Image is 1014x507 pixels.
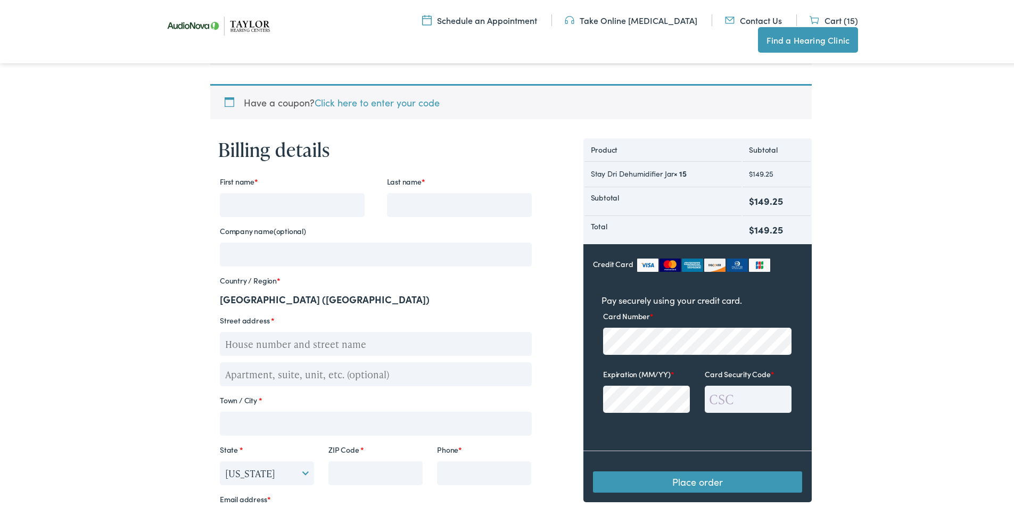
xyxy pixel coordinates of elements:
abbr: required [259,393,262,403]
abbr: required [277,273,281,284]
strong: [GEOGRAPHIC_DATA] ([GEOGRAPHIC_DATA]) [220,290,430,304]
a: Click here to enter your code [315,94,440,107]
label: Town / City [220,390,532,405]
img: discover [704,256,726,270]
span: $ [749,166,753,177]
a: Contact Us [725,12,782,24]
h3: Billing details [218,136,533,159]
th: Total [584,213,742,241]
bdi: 149.25 [749,192,783,205]
abbr: required [240,442,243,453]
abbr: required [360,442,364,453]
abbr: required [254,174,258,185]
img: amex [682,256,703,270]
strong: × 15 [674,166,687,177]
bdi: 149.25 [749,166,773,177]
bdi: 149.25 [749,221,783,234]
td: Stay Dri Dehumidifier Jar [584,159,742,184]
label: Company name [220,221,532,236]
span: $ [749,221,754,234]
span: (optional) [274,223,306,234]
img: utility icon [422,12,432,24]
img: utility icon [810,12,819,24]
span: $ [749,192,754,205]
div: Have a coupon? [210,82,812,117]
label: Phone [437,440,531,455]
a: Schedule an Appointment [422,12,537,24]
abbr: required [650,309,654,319]
th: Product [584,137,742,158]
input: Apartment, suite, unit, etc. (optional) [220,360,532,384]
img: visa [637,256,658,270]
button: Place order [593,469,802,491]
th: Subtotal [584,185,742,212]
label: Last name [387,172,532,187]
abbr: required [771,367,774,377]
label: Card Security Code [705,364,792,379]
abbr: required [271,313,275,323]
a: Cart (15) [810,12,858,24]
img: utility icon [565,12,574,24]
img: mastercard [659,256,681,270]
abbr: required [267,492,271,502]
label: Credit Card [593,254,770,269]
input: House number and street name [220,330,532,354]
label: ZIP Code [328,440,423,455]
p: Pay securely using your credit card. [601,292,793,305]
input: CSC [705,384,792,411]
a: Take Online [MEDICAL_DATA] [565,12,697,24]
abbr: required [422,174,425,185]
label: Country / Region [220,271,532,286]
label: Email address [220,489,532,504]
label: Street address [220,311,532,326]
a: Find a Hearing Clinic [758,25,858,51]
th: Subtotal [743,137,811,158]
abbr: required [458,442,462,453]
label: State [220,440,314,455]
label: First name [220,172,365,187]
label: Card Number [603,306,792,321]
img: dinersclub [727,256,748,270]
img: utility icon [725,12,735,24]
abbr: required [671,367,674,377]
img: jcb [749,256,770,270]
label: Expiration (MM/YY) [603,364,690,379]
